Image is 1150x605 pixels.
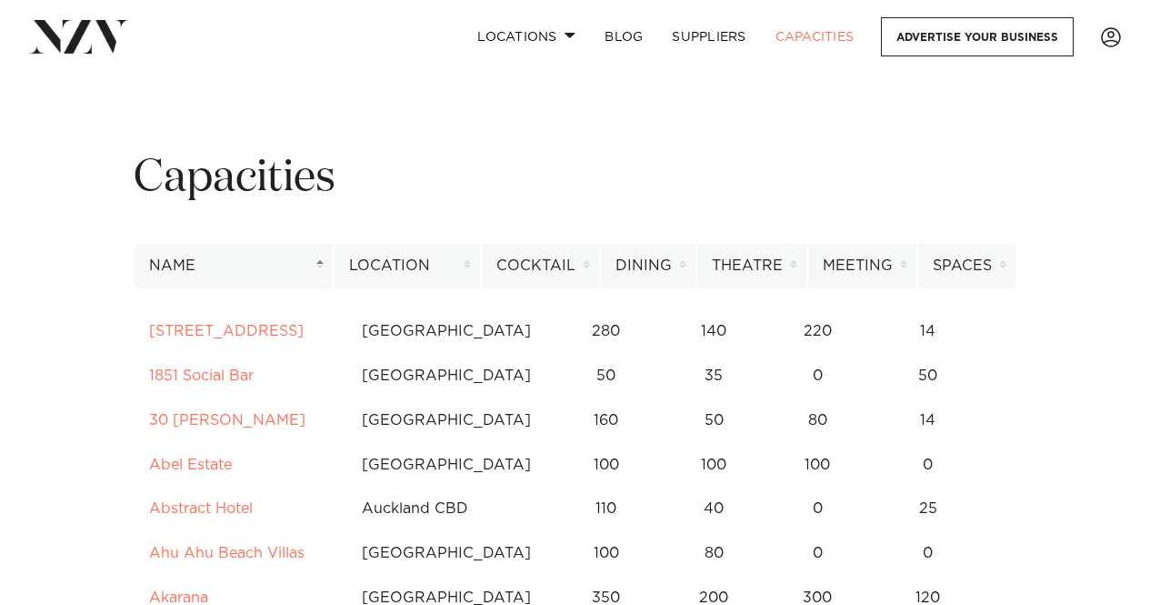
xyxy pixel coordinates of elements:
[873,398,983,443] td: 14
[881,17,1074,56] a: Advertise your business
[983,354,1082,398] td: 1
[917,244,1016,288] th: Spaces: activate to sort column ascending
[873,354,983,398] td: 50
[149,413,305,428] a: 30 [PERSON_NAME]
[762,398,873,443] td: 80
[149,590,208,605] a: Akarana
[762,354,873,398] td: 0
[149,546,305,560] a: Ahu Ahu Beach Villas
[983,309,1082,354] td: 6
[346,531,546,576] td: [GEOGRAPHIC_DATA]
[600,244,696,288] th: Dining: activate to sort column ascending
[762,443,873,488] td: 100
[149,368,254,383] a: 1851 Social Bar
[546,443,665,488] td: 100
[546,309,665,354] td: 280
[873,487,983,531] td: 25
[762,531,873,576] td: 0
[657,17,760,56] a: SUPPLIERS
[983,487,1082,531] td: 1
[983,531,1082,576] td: 1
[149,324,304,338] a: [STREET_ADDRESS]
[873,443,983,488] td: 0
[546,398,665,443] td: 160
[134,244,334,288] th: Name: activate to sort column descending
[665,443,762,488] td: 100
[873,309,983,354] td: 14
[665,354,762,398] td: 35
[463,17,590,56] a: Locations
[149,458,232,472] a: Abel Estate
[762,487,873,531] td: 0
[807,244,917,288] th: Meeting: activate to sort column ascending
[346,443,546,488] td: [GEOGRAPHIC_DATA]
[590,17,657,56] a: BLOG
[983,398,1082,443] td: 9
[546,354,665,398] td: 50
[346,354,546,398] td: [GEOGRAPHIC_DATA]
[346,398,546,443] td: [GEOGRAPHIC_DATA]
[761,17,869,56] a: Capacities
[762,309,873,354] td: 220
[665,487,762,531] td: 40
[873,531,983,576] td: 0
[149,501,253,516] a: Abstract Hotel
[481,244,600,288] th: Cocktail: activate to sort column ascending
[334,244,481,288] th: Location: activate to sort column ascending
[665,398,762,443] td: 50
[546,487,665,531] td: 110
[546,531,665,576] td: 100
[29,20,128,53] img: nzv-logo.png
[665,531,762,576] td: 80
[346,487,546,531] td: Auckland CBD
[134,150,1016,207] h1: Capacities
[665,309,762,354] td: 140
[346,309,546,354] td: [GEOGRAPHIC_DATA]
[983,443,1082,488] td: 3
[696,244,807,288] th: Theatre: activate to sort column ascending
